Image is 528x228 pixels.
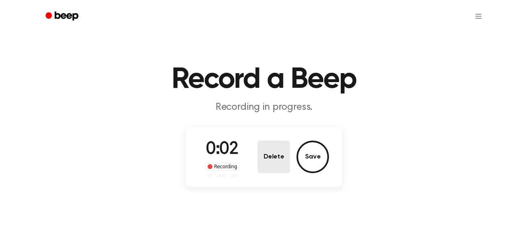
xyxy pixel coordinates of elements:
button: Save Audio Record [296,141,329,173]
div: Recording [206,163,239,171]
a: Beep [40,9,86,24]
p: Recording in progress. [108,101,420,114]
button: Delete Audio Record [258,141,290,173]
h1: Record a Beep [56,65,472,94]
button: Open menu [469,7,488,26]
span: 0:02 [206,141,238,158]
